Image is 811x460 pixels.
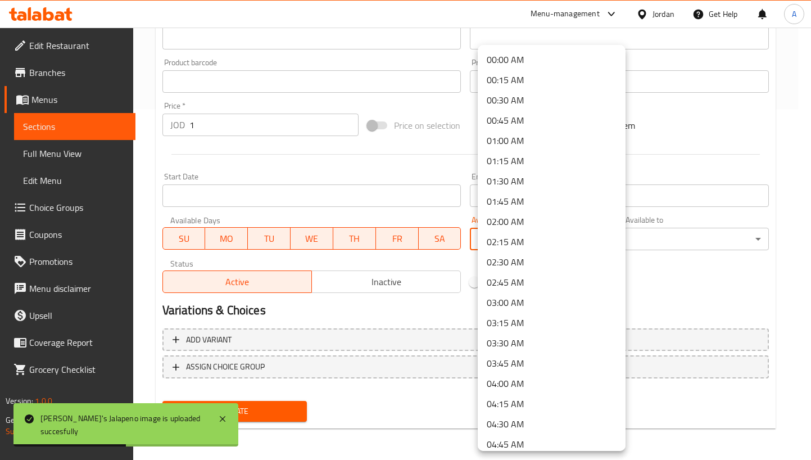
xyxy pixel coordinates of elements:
[478,49,626,70] li: 00:00 AM
[478,414,626,434] li: 04:30 AM
[478,434,626,454] li: 04:45 AM
[478,130,626,151] li: 01:00 AM
[478,333,626,353] li: 03:30 AM
[478,191,626,211] li: 01:45 AM
[478,252,626,272] li: 02:30 AM
[478,151,626,171] li: 01:15 AM
[478,171,626,191] li: 01:30 AM
[478,313,626,333] li: 03:15 AM
[478,110,626,130] li: 00:45 AM
[478,373,626,394] li: 04:00 AM
[478,353,626,373] li: 03:45 AM
[478,292,626,313] li: 03:00 AM
[40,412,207,438] div: [PERSON_NAME]'s Jalapeno image is uploaded succesfully
[478,394,626,414] li: 04:15 AM
[478,90,626,110] li: 00:30 AM
[478,211,626,232] li: 02:00 AM
[478,272,626,292] li: 02:45 AM
[478,70,626,90] li: 00:15 AM
[478,232,626,252] li: 02:15 AM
